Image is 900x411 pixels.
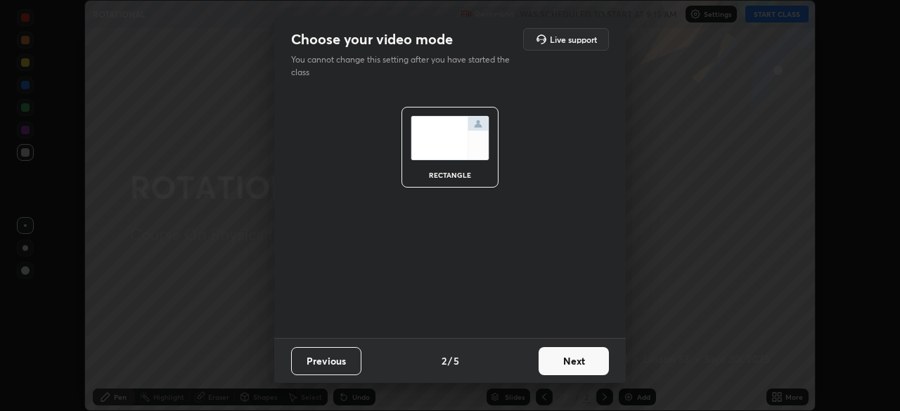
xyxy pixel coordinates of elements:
[454,353,459,368] h4: 5
[422,171,478,178] div: rectangle
[291,347,361,375] button: Previous
[291,30,453,48] h2: Choose your video mode
[448,353,452,368] h4: /
[291,53,519,79] p: You cannot change this setting after you have started the class
[550,35,597,44] h5: Live support
[442,353,446,368] h4: 2
[411,116,489,160] img: normalScreenIcon.ae25ed63.svg
[539,347,609,375] button: Next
